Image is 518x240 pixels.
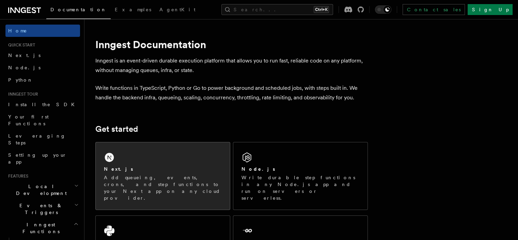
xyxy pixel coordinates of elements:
[314,6,329,13] kbd: Ctrl+K
[375,5,391,14] button: Toggle dark mode
[5,149,80,168] a: Setting up your app
[5,111,80,130] a: Your first Functions
[5,199,80,218] button: Events & Triggers
[5,91,38,97] span: Inngest tour
[8,53,41,58] span: Next.js
[159,7,195,12] span: AgentKit
[221,4,333,15] button: Search...Ctrl+K
[115,7,151,12] span: Examples
[46,2,111,19] a: Documentation
[8,133,66,145] span: Leveraging Steps
[5,218,80,238] button: Inngest Functions
[5,98,80,111] a: Install the SDK
[233,142,368,210] a: Node.jsWrite durable step functions in any Node.js app and run on servers or serverless.
[8,114,49,126] span: Your first Functions
[403,4,465,15] a: Contact sales
[8,77,33,83] span: Python
[8,152,67,165] span: Setting up your app
[95,83,368,102] p: Write functions in TypeScript, Python or Go to power background and scheduled jobs, with steps bu...
[241,174,359,201] p: Write durable step functions in any Node.js app and run on servers or serverless.
[468,4,513,15] a: Sign Up
[5,74,80,86] a: Python
[5,202,74,216] span: Events & Triggers
[5,183,74,197] span: Local Development
[95,142,230,210] a: Next.jsAdd queueing, events, crons, and step functions to your Next app on any cloud provider.
[104,174,222,201] p: Add queueing, events, crons, and step functions to your Next app on any cloud provider.
[8,27,27,34] span: Home
[5,49,80,61] a: Next.js
[104,166,133,172] h2: Next.js
[241,166,275,172] h2: Node.js
[5,180,80,199] button: Local Development
[95,124,138,134] a: Get started
[95,56,368,75] p: Inngest is an event-driven durable execution platform that allows you to run fast, reliable code ...
[5,25,80,37] a: Home
[5,173,28,179] span: Features
[155,2,200,18] a: AgentKit
[5,61,80,74] a: Node.js
[8,102,79,107] span: Install the SDK
[8,65,41,70] span: Node.js
[50,7,107,12] span: Documentation
[95,38,368,51] h1: Inngest Documentation
[5,221,74,235] span: Inngest Functions
[5,42,35,48] span: Quick start
[111,2,155,18] a: Examples
[5,130,80,149] a: Leveraging Steps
